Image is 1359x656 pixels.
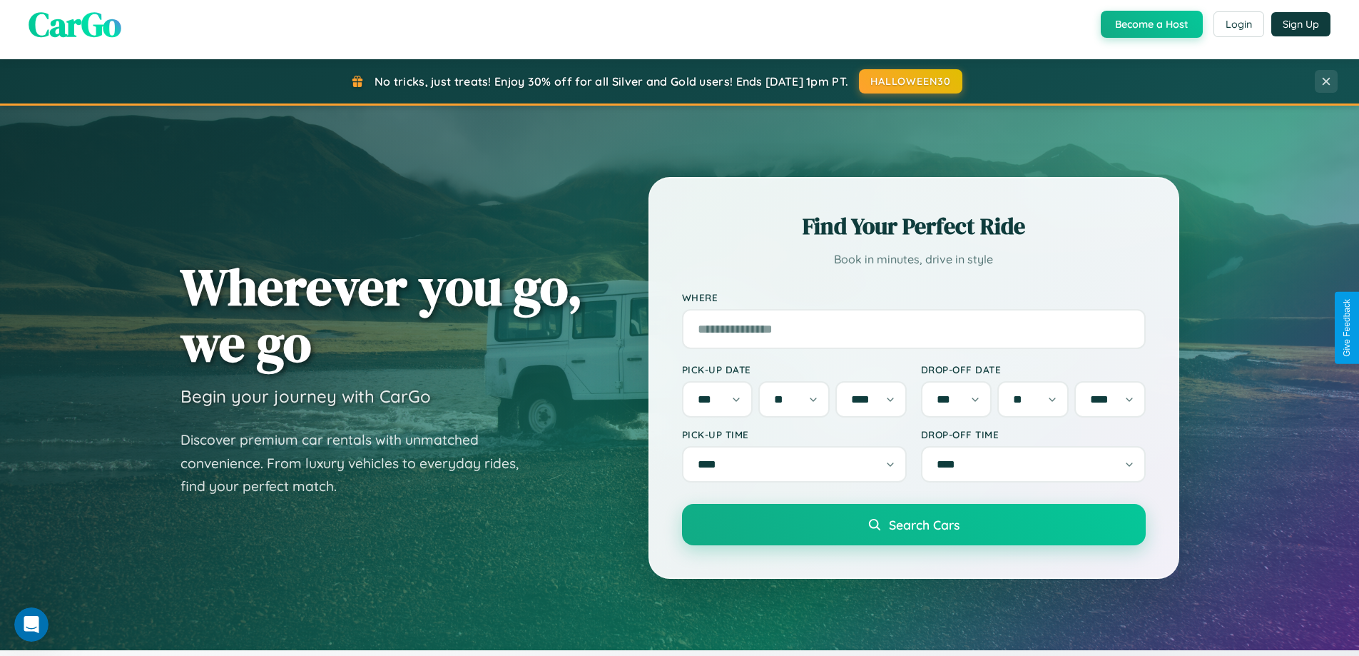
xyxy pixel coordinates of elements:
label: Drop-off Date [921,363,1146,375]
button: Sign Up [1271,12,1330,36]
button: Login [1213,11,1264,37]
h2: Find Your Perfect Ride [682,211,1146,242]
span: No tricks, just treats! Enjoy 30% off for all Silver and Gold users! Ends [DATE] 1pm PT. [375,74,848,89]
button: HALLOWEEN30 [859,69,962,94]
button: Search Cars [682,504,1146,545]
p: Book in minutes, drive in style [682,249,1146,270]
iframe: Intercom live chat [14,607,49,642]
span: CarGo [29,1,121,48]
label: Where [682,291,1146,303]
button: Become a Host [1101,11,1203,38]
label: Drop-off Time [921,428,1146,440]
label: Pick-up Date [682,363,907,375]
p: Discover premium car rentals with unmatched convenience. From luxury vehicles to everyday rides, ... [180,428,537,498]
span: Search Cars [889,517,960,533]
h1: Wherever you go, we go [180,258,583,371]
div: Give Feedback [1342,299,1352,357]
h3: Begin your journey with CarGo [180,385,431,407]
label: Pick-up Time [682,428,907,440]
